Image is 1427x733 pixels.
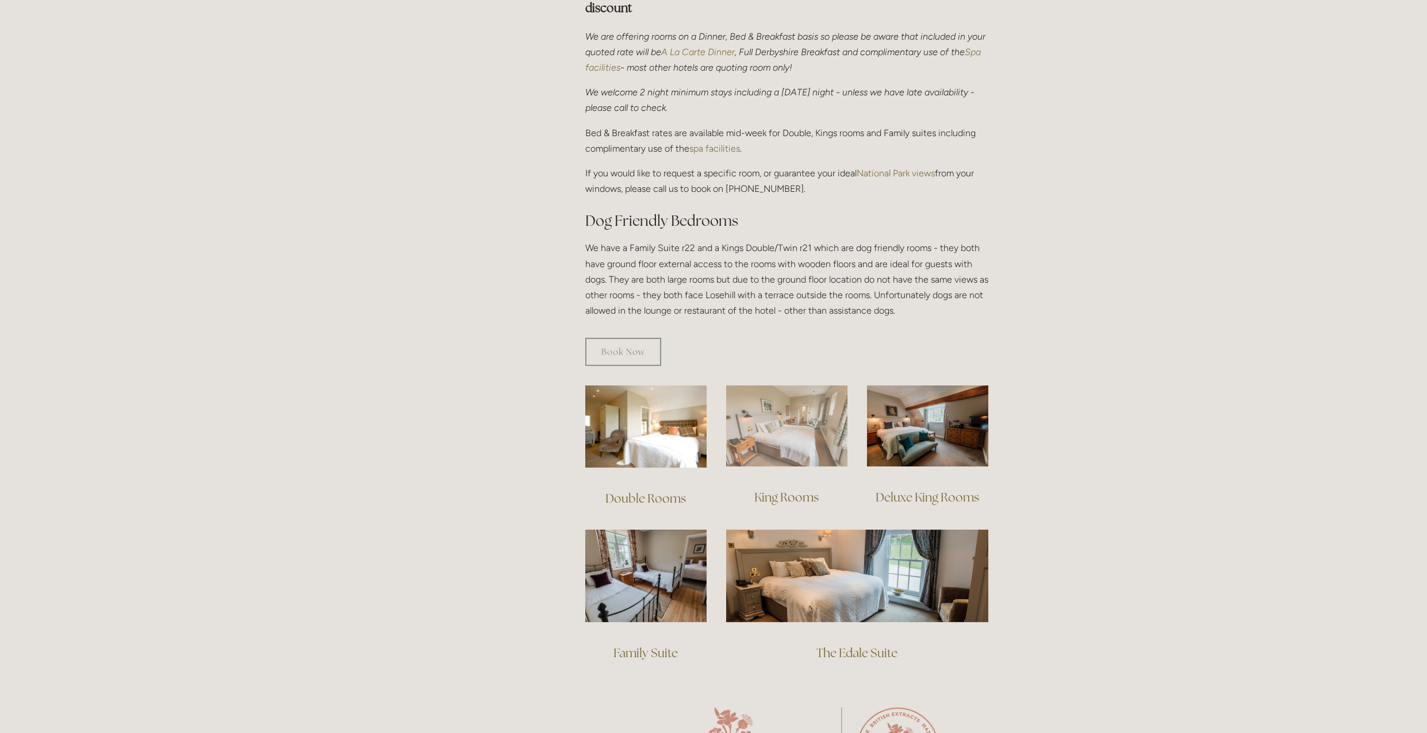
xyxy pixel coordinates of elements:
[620,62,792,73] em: - most other hotels are quoting room only!
[857,168,935,179] a: National Park views
[735,47,965,57] em: , Full Derbyshire Breakfast and complimentary use of the
[585,530,707,622] img: Family Suite view, Losehill Hotel
[585,211,988,231] h2: Dog Friendly Bedrooms
[585,125,988,156] p: Bed & Breakfast rates are available mid-week for Double, Kings rooms and Family suites including ...
[726,530,988,622] img: The Edale Suite, Losehill Hotel
[585,385,707,468] img: Double Room view, Losehill Hotel
[585,240,988,318] p: We have a Family Suite r22 and a Kings Double/Twin r21 which are dog friendly rooms - they both h...
[605,491,686,506] a: Double Rooms
[689,143,740,154] a: spa facilities
[816,645,897,661] a: The Edale Suite
[876,489,979,505] a: Deluxe King Rooms
[585,165,988,196] p: If you would like to request a specific room, or guarantee your ideal from your windows, please c...
[867,385,988,466] img: Deluxe King Room view, Losehill Hotel
[585,87,977,113] em: We welcome 2 night minimum stays including a [DATE] night - unless we have late availability - pl...
[726,385,847,466] img: King Room view, Losehill Hotel
[661,47,735,57] a: A La Carte Dinner
[613,645,678,661] a: Family Suite
[754,489,819,505] a: King Rooms
[585,31,988,57] em: We are offering rooms on a Dinner, Bed & Breakfast basis so please be aware that included in your...
[585,338,661,366] a: Book Now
